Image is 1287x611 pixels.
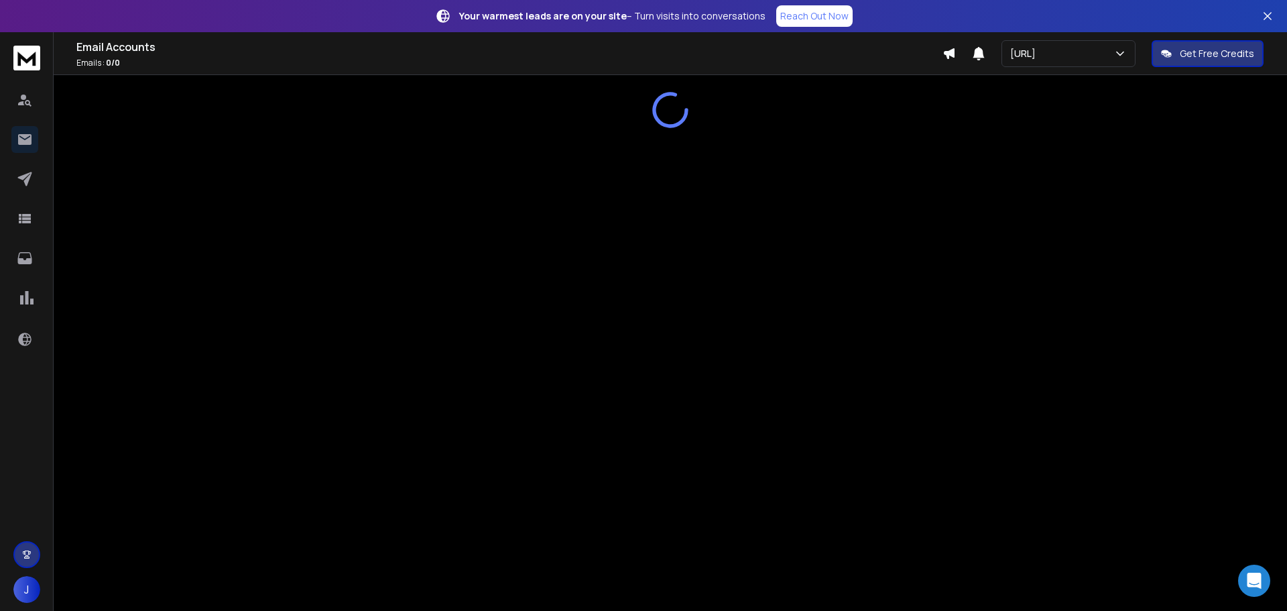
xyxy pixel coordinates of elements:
span: 0 / 0 [106,57,120,68]
button: J [13,576,40,603]
p: [URL] [1010,47,1041,60]
a: Reach Out Now [776,5,853,27]
img: logo [13,46,40,70]
p: – Turn visits into conversations [459,9,765,23]
button: Get Free Credits [1152,40,1264,67]
h1: Email Accounts [76,39,942,55]
strong: Your warmest leads are on your site [459,9,627,22]
p: Get Free Credits [1180,47,1254,60]
p: Reach Out Now [780,9,849,23]
div: Open Intercom Messenger [1238,565,1270,597]
p: Emails : [76,58,942,68]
